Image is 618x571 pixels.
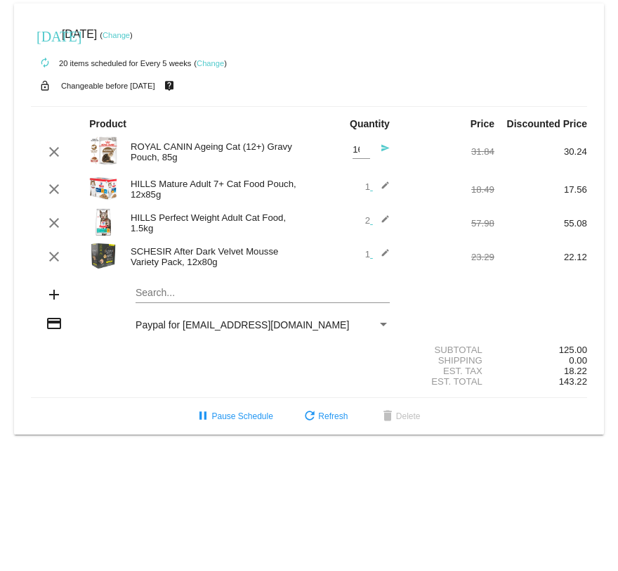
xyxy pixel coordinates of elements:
[195,409,211,425] mat-icon: pause
[402,252,494,262] div: 23.29
[103,31,130,39] a: Change
[183,404,284,429] button: Pause Schedule
[124,141,309,162] div: ROYAL CANIN Ageing Cat (12+) Gravy Pouch, 85g
[494,252,587,262] div: 22.12
[365,249,390,259] span: 1
[46,315,63,332] mat-icon: credit_card
[365,215,390,226] span: 2
[46,214,63,231] mat-icon: clear
[124,246,309,267] div: SCHESIR After Dark Velvet Mousse Variety Pack, 12x80g
[494,146,587,157] div: 30.24
[373,214,390,231] mat-icon: edit
[301,411,348,421] span: Refresh
[161,77,178,95] mat-icon: live_help
[379,409,396,425] mat-icon: delete
[136,288,390,299] input: Search...
[494,218,587,229] div: 55.08
[494,345,587,355] div: 125.00
[194,59,227,68] small: ( )
[290,404,359,429] button: Refresh
[368,404,432,429] button: Delete
[569,355,587,366] span: 0.00
[373,181,390,198] mat-icon: edit
[564,366,587,376] span: 18.22
[350,118,390,129] strong: Quantity
[136,319,349,331] span: Paypal for [EMAIL_ADDRESS][DOMAIN_NAME]
[402,376,494,387] div: Est. Total
[100,31,133,39] small: ( )
[136,319,390,331] mat-select: Payment Method
[46,248,63,265] mat-icon: clear
[402,345,494,355] div: Subtotal
[37,55,53,72] mat-icon: autorenew
[124,179,309,200] div: HILLS Mature Adult 7+ Cat Food Pouch, 12x85g
[402,218,494,229] div: 57.98
[195,411,272,421] span: Pause Schedule
[379,411,421,421] span: Delete
[559,376,587,387] span: 143.22
[89,242,117,270] img: 95269.jpg
[46,286,63,303] mat-icon: add
[89,208,117,236] img: 34660.jpg
[301,409,318,425] mat-icon: refresh
[402,184,494,195] div: 18.49
[31,59,191,68] small: 20 items scheduled for Every 5 weeks
[365,181,390,192] span: 1
[37,27,53,44] mat-icon: [DATE]
[89,174,117,203] img: 34657.jpg
[402,355,494,366] div: Shipping
[197,59,224,68] a: Change
[353,145,370,155] input: Quantity
[494,184,587,195] div: 17.56
[89,118,126,129] strong: Product
[46,143,63,160] mat-icon: clear
[402,366,494,376] div: Est. Tax
[124,212,309,233] div: HILLS Perfect Weight Adult Cat Food, 1.5kg
[89,136,117,165] img: 72287-scaled.jpg
[61,82,155,90] small: Changeable before [DATE]
[373,143,390,160] mat-icon: send
[373,248,390,265] mat-icon: edit
[471,118,494,129] strong: Price
[507,118,587,129] strong: Discounted Price
[46,181,63,198] mat-icon: clear
[402,146,494,157] div: 31.84
[37,77,53,95] mat-icon: lock_open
